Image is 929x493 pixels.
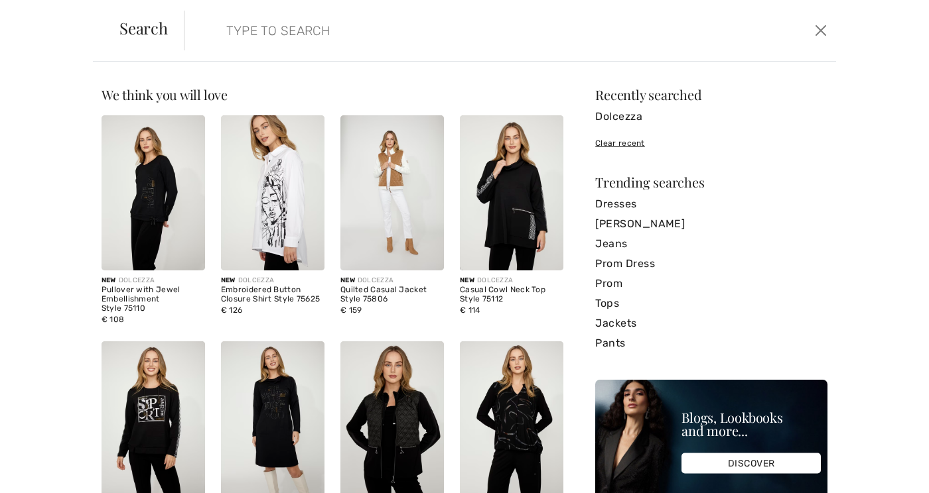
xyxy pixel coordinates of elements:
span: New [340,276,355,284]
div: DOLCEZZA [221,276,324,286]
div: DISCOVER [681,453,821,474]
div: Casual Cowl Neck Top Style 75112 [460,286,563,304]
a: Dolcezza [595,107,827,127]
div: Clear recent [595,137,827,149]
a: Prom [595,274,827,294]
div: Quilted Casual Jacket Style 75806 [340,286,444,304]
span: € 126 [221,305,243,315]
span: Help [29,9,56,21]
span: € 114 [460,305,480,315]
a: Tops [595,294,827,313]
span: Search [119,20,168,36]
input: TYPE TO SEARCH [216,11,662,50]
button: Close [811,20,831,41]
div: Trending searches [595,176,827,189]
div: DOLCEZZA [102,276,205,286]
div: DOLCEZZA [340,276,444,286]
span: We think you will love [102,85,228,103]
a: Jeans [595,234,827,254]
a: Jackets [595,313,827,333]
div: Pullover with Jewel Embellishment Style 75110 [102,286,205,313]
img: Quilted Casual Jacket Style 75806. As sample [340,115,444,270]
img: Casual Cowl Neck Top Style 75112. As sample [460,115,563,270]
div: Embroidered Button Closure Shirt Style 75625 [221,286,324,304]
span: € 108 [102,315,125,324]
img: Pullover with Jewel Embellishment Style 75110. As sample [102,115,205,270]
a: [PERSON_NAME] [595,214,827,234]
div: Blogs, Lookbooks and more... [681,411,821,437]
a: Dresses [595,194,827,214]
div: Recently searched [595,88,827,101]
span: New [102,276,116,284]
a: Prom Dress [595,254,827,274]
span: € 159 [340,305,362,315]
span: New [460,276,474,284]
img: Embroidered Button Closure Shirt Style 75625. As sample [221,115,324,270]
a: Pants [595,333,827,353]
span: New [221,276,236,284]
div: DOLCEZZA [460,276,563,286]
